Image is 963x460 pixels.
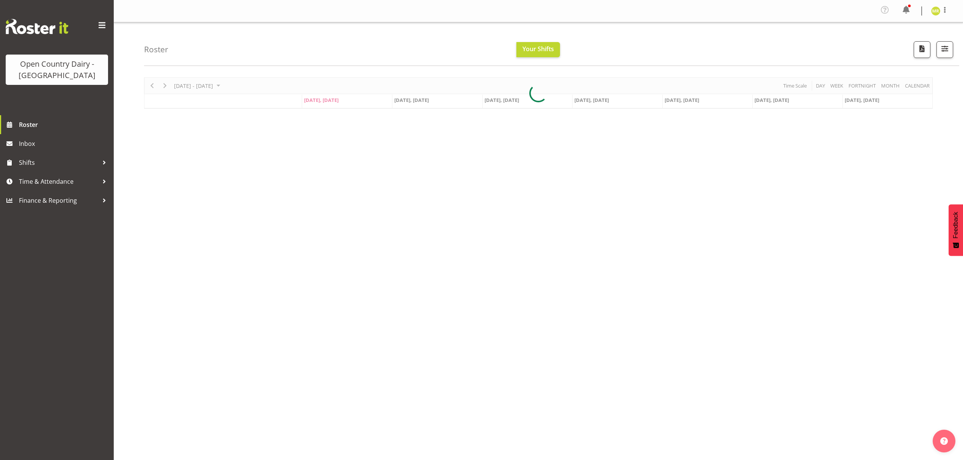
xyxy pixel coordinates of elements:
[6,19,68,34] img: Rosterit website logo
[914,41,930,58] button: Download a PDF of the roster according to the set date range.
[19,157,99,168] span: Shifts
[19,138,110,149] span: Inbox
[952,212,959,238] span: Feedback
[13,58,100,81] div: Open Country Dairy - [GEOGRAPHIC_DATA]
[19,119,110,130] span: Roster
[949,204,963,256] button: Feedback - Show survey
[144,45,168,54] h4: Roster
[19,195,99,206] span: Finance & Reporting
[516,42,560,57] button: Your Shifts
[936,41,953,58] button: Filter Shifts
[19,176,99,187] span: Time & Attendance
[522,45,554,53] span: Your Shifts
[931,6,940,16] img: mikayla-rangi7450.jpg
[940,437,948,445] img: help-xxl-2.png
